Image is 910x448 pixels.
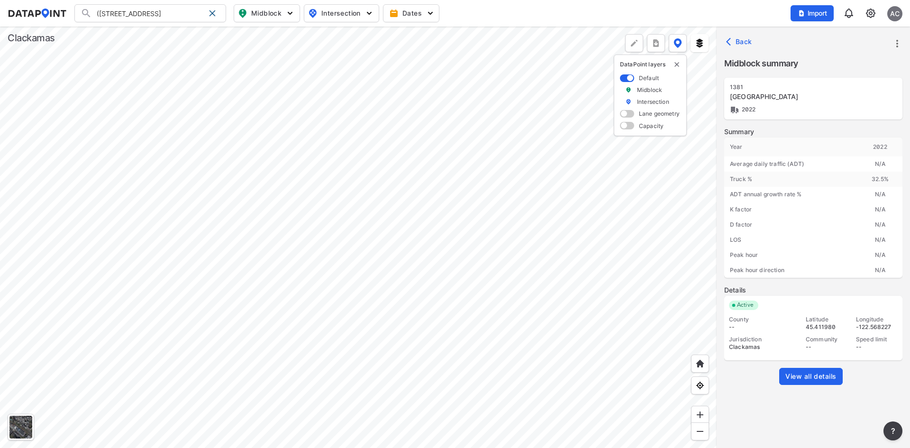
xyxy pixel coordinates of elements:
div: N/A [858,263,902,278]
label: Default [639,74,659,82]
div: -122.568227 [856,323,898,331]
button: delete [673,61,681,68]
img: layers.ee07997e.svg [695,38,704,48]
div: Speed limit [856,336,898,343]
div: Community [806,336,847,343]
img: map_pin_int.54838e6b.svg [307,8,318,19]
button: Dates [383,4,439,22]
div: Toggle basemap [8,414,34,440]
div: -- [856,343,898,351]
div: Clackamas [729,343,797,351]
span: Active [733,301,758,310]
div: Jurisdiction [729,336,797,343]
div: Average daily traffic (ADT) [724,156,858,172]
label: Details [724,285,902,295]
img: marker_Midblock.5ba75e30.svg [625,86,632,94]
img: +Dz8AAAAASUVORK5CYII= [629,38,639,48]
div: Truck % [724,172,858,187]
label: Midblock summary [724,57,902,70]
button: Back [724,34,756,49]
span: Dates [391,9,433,18]
div: K factor [724,202,858,217]
label: Lane geometry [639,110,680,118]
div: Zoom out [691,422,709,440]
div: N/A [858,187,902,202]
div: County [729,316,797,323]
img: marker_Intersection.6861001b.svg [625,98,632,106]
button: Midblock [234,4,300,22]
div: D factor [724,217,858,232]
div: 32.5 % [858,172,902,187]
button: more [647,34,665,52]
img: dataPointLogo.9353c09d.svg [8,9,67,18]
div: 2022 [858,137,902,156]
div: -- [729,323,797,331]
div: 82nd Dr N of Church St [730,92,875,101]
div: -- [806,343,847,351]
img: data-point-layers.37681fc9.svg [673,38,682,48]
input: Search [92,6,205,21]
img: close-external-leyer.3061a1c7.svg [673,61,681,68]
div: Peak hour [724,247,858,263]
span: View all details [785,372,837,381]
span: Midblock [238,8,294,19]
div: Home [691,355,709,373]
div: Peak hour direction [724,263,858,278]
img: +XpAUvaXAN7GudzAAAAAElFTkSuQmCC [695,359,705,368]
div: N/A [858,232,902,247]
img: calendar-gold.39a51dde.svg [389,9,399,18]
div: Clackamas [8,31,55,45]
img: xqJnZQTG2JQi0x5lvmkeSNbbgIiQD62bqHG8IfrOzanD0FsRdYrij6fAAAAAElFTkSuQmCC [651,38,661,48]
span: 2022 [739,106,756,113]
button: more [883,421,902,440]
img: cids17cp3yIFEOpj3V8A9qJSH103uA521RftCD4eeui4ksIb+krbm5XvIjxD52OS6NWLn9gAAAAAElFTkSuQmCC [865,8,876,19]
span: ? [889,425,897,437]
span: Back [728,37,752,46]
div: N/A [858,156,902,172]
button: more [889,36,905,52]
div: LOS [724,232,858,247]
img: 5YPKRKmlfpI5mqlR8AD95paCi+0kK1fRFDJSaMmawlwaeJcJwk9O2fotCW5ve9gAAAAASUVORK5CYII= [285,9,295,18]
div: N/A [858,217,902,232]
span: Import [796,9,828,18]
div: Clear search [205,6,220,21]
button: Intersection [304,4,379,22]
div: 45.411980 [806,323,847,331]
div: ADT annual growth rate % [724,187,858,202]
img: 8A77J+mXikMhHQAAAAASUVORK5CYII= [843,8,855,19]
div: 1381 [730,83,875,91]
label: Midblock [637,86,662,94]
label: Intersection [637,98,669,106]
div: N/A [858,202,902,217]
img: 5YPKRKmlfpI5mqlR8AD95paCi+0kK1fRFDJSaMmawlwaeJcJwk9O2fotCW5ve9gAAAAASUVORK5CYII= [364,9,374,18]
div: Year [724,137,858,156]
div: Longitude [856,316,898,323]
label: Summary [724,127,902,137]
div: View my location [691,376,709,394]
div: N/A [858,247,902,263]
a: Import [791,9,838,18]
img: MAAAAAElFTkSuQmCC [695,427,705,436]
img: zeq5HYn9AnE9l6UmnFLPAAAAAElFTkSuQmCC [695,381,705,390]
div: Zoom in [691,406,709,424]
div: Latitude [806,316,847,323]
button: Import [791,5,834,21]
p: DataPoint layers [620,61,681,68]
img: Vehicle class [730,105,739,114]
label: Capacity [639,122,664,130]
span: Intersection [308,8,373,19]
img: ZvzfEJKXnyWIrJytrsY285QMwk63cM6Drc+sIAAAAASUVORK5CYII= [695,410,705,420]
img: file_add.62c1e8a2.svg [798,9,805,17]
img: map_pin_mid.602f9df1.svg [237,8,248,19]
img: 5YPKRKmlfpI5mqlR8AD95paCi+0kK1fRFDJSaMmawlwaeJcJwk9O2fotCW5ve9gAAAAASUVORK5CYII= [426,9,435,18]
div: AC [887,6,902,21]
